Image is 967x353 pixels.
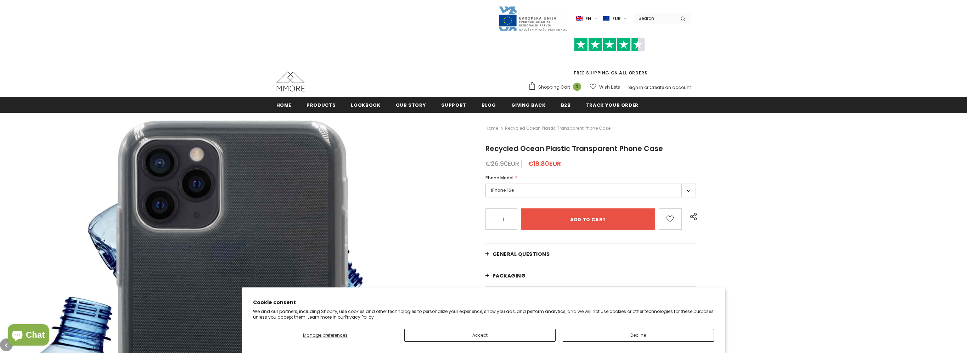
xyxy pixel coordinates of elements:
a: Blog [482,97,496,113]
a: Track your order [586,97,639,113]
span: Products [307,102,336,108]
a: Lookbook [351,97,380,113]
span: Our Story [396,102,426,108]
button: Manage preferences [253,329,397,342]
span: en [585,15,591,22]
span: €26.90EUR [485,159,519,168]
span: Blog [482,102,496,108]
a: B2B [561,97,571,113]
img: i-lang-1.png [576,16,583,22]
a: PACKAGING [485,265,696,286]
span: Lookbook [351,102,380,108]
span: support [441,102,466,108]
button: Decline [563,329,714,342]
span: Wish Lists [599,84,620,91]
span: PACKAGING [493,272,526,279]
img: Javni Razpis [498,6,569,32]
span: Track your order [586,102,639,108]
h2: Cookie consent [253,299,714,306]
a: Our Story [396,97,426,113]
a: Home [276,97,292,113]
span: Recycled Ocean Plastic Transparent Phone Case [485,144,663,153]
span: Phone Model [485,175,513,181]
input: Search Site [634,13,675,23]
span: Recycled Ocean Plastic Transparent Phone Case [505,124,611,133]
a: Giving back [511,97,546,113]
a: Shopping Cart 0 [528,82,585,93]
button: Accept [404,329,556,342]
span: 0 [573,83,581,91]
label: iPhone 16e [485,184,696,197]
a: Javni Razpis [498,15,569,21]
input: Add to cart [521,208,655,230]
span: €19.80EUR [528,159,561,168]
a: Sign In [628,84,643,90]
span: Shopping Cart [538,84,570,91]
span: FREE SHIPPING ON ALL ORDERS [528,41,691,76]
a: Home [485,124,498,133]
img: Trust Pilot Stars [574,38,645,51]
a: Products [307,97,336,113]
a: Wish Lists [590,81,620,93]
inbox-online-store-chat: Shopify online store chat [6,324,51,347]
iframe: Customer reviews powered by Trustpilot [528,51,691,69]
p: We and our partners, including Shopify, use cookies and other technologies to personalize your ex... [253,309,714,320]
span: EUR [612,15,621,22]
a: support [441,97,466,113]
span: Home [276,102,292,108]
span: Giving back [511,102,546,108]
a: General Questions [485,243,696,265]
a: Create an account [650,84,691,90]
a: Privacy Policy [345,314,374,320]
span: General Questions [493,251,550,258]
span: Manage preferences [303,332,348,338]
a: Shipping and returns [485,287,696,308]
img: MMORE Cases [276,72,305,91]
span: B2B [561,102,571,108]
span: or [644,84,648,90]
